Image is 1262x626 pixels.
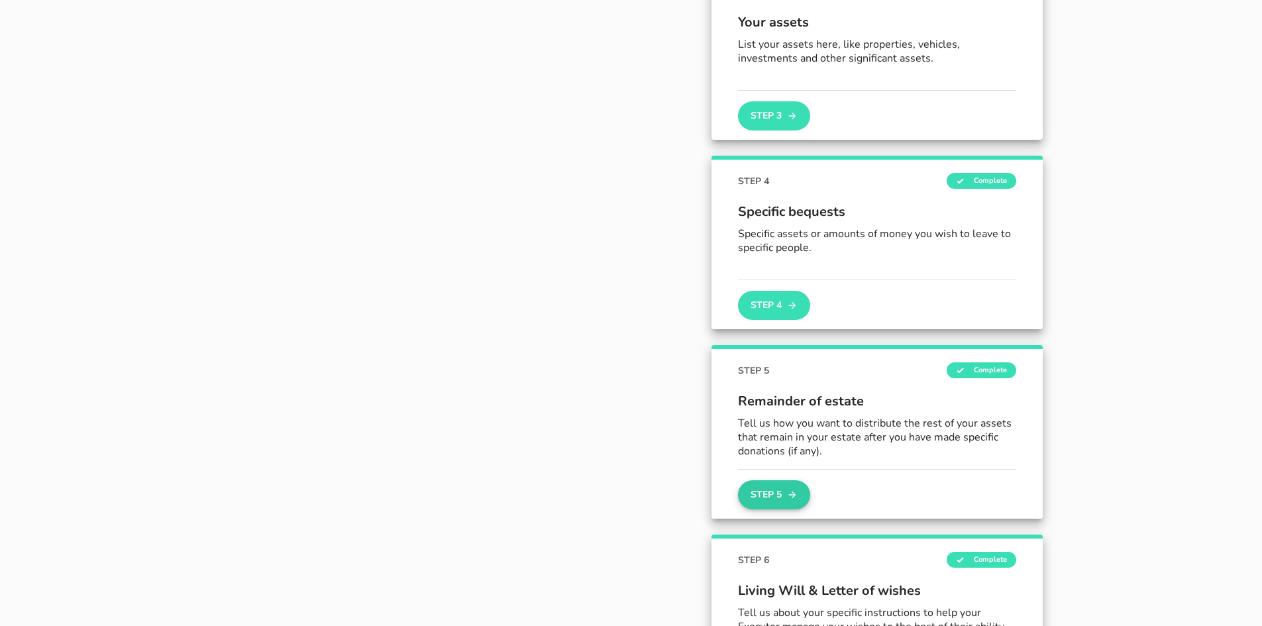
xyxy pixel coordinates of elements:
[738,581,1016,601] span: Living Will & Letter of wishes
[738,13,1016,32] span: Your assets
[947,362,1016,378] span: Complete
[738,553,769,567] span: STEP 6
[738,291,810,320] button: Step 4
[738,101,810,130] button: Step 3
[738,38,1016,66] p: List your assets here, like properties, vehicles, investments and other significant assets.
[738,480,810,509] button: Step 5
[738,417,1016,458] p: Tell us how you want to distribute the rest of your assets that remain in your estate after you h...
[738,174,769,188] span: STEP 4
[947,552,1016,568] span: Complete
[738,364,769,378] span: STEP 5
[738,202,1016,222] span: Specific bequests
[947,173,1016,189] span: Complete
[738,227,1016,255] p: Specific assets or amounts of money you wish to leave to specific people.
[738,391,1016,411] span: Remainder of estate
